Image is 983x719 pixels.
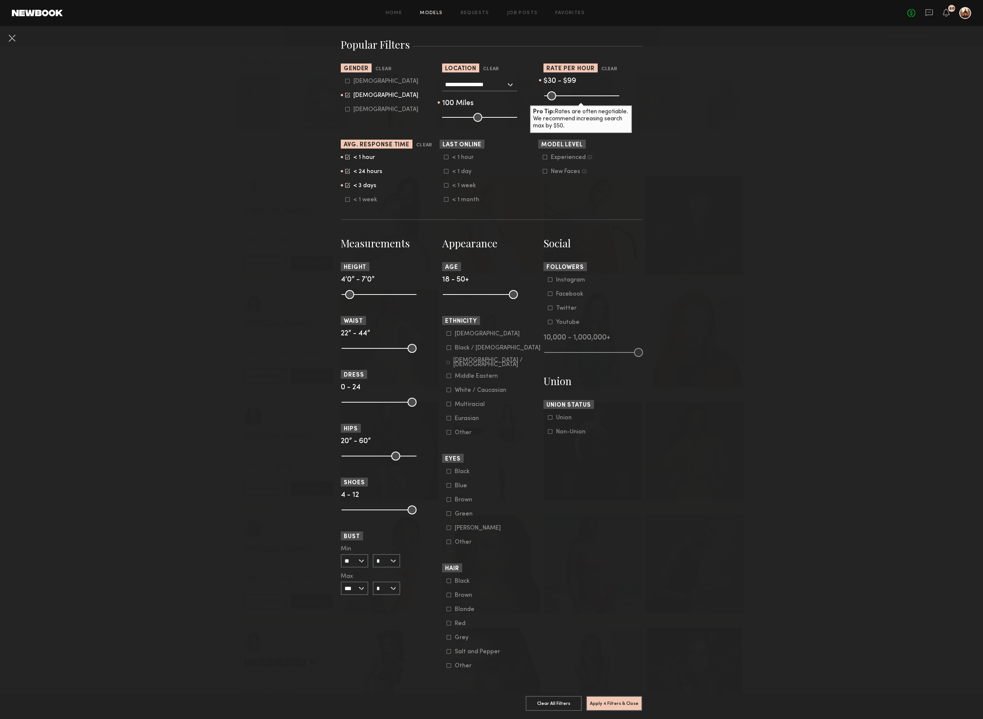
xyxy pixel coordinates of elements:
span: 4 - 12 [341,492,359,499]
div: Other [455,430,484,435]
span: Height [344,265,366,270]
a: Job Posts [507,11,538,16]
span: 22” - 44” [341,330,370,337]
span: Avg. Response Time [344,142,409,148]
button: Apply 4 Filters & Close [586,696,642,711]
div: [DEMOGRAPHIC_DATA] [455,332,520,336]
div: Rates are often negotiable. We recommend increasing search max by $50. [530,105,632,133]
div: Non-Union [556,430,585,434]
div: Grey [455,635,484,640]
div: Brown [455,498,484,502]
span: Waist [344,319,363,324]
button: Cancel [6,32,18,44]
span: Hair [445,566,459,572]
div: < 3 days [353,183,382,188]
h3: Appearance [442,236,541,250]
span: Eyes [445,456,461,462]
div: Instagram [556,278,585,282]
h3: Union [543,374,642,388]
b: Pro Tip: [533,109,555,115]
span: 18 - 50+ [442,276,469,283]
div: Facebook [556,292,585,296]
div: Salt and Pepper [455,650,500,654]
div: Other [455,664,484,668]
span: Dress [344,372,364,378]
div: Black / [DEMOGRAPHIC_DATA] [455,346,541,350]
span: Ethnicity [445,319,477,324]
common-close-button: Cancel [6,32,18,45]
div: Eurasian [455,416,484,421]
span: Max [341,573,353,579]
span: $30 - $99 [543,78,576,85]
span: Hips [344,426,358,432]
button: Clear [416,141,432,150]
span: Location [445,66,476,72]
div: Middle Eastern [455,374,498,378]
div: Blue [455,484,484,488]
button: Clear All Filters [526,696,582,711]
div: Other [455,540,484,544]
button: Clear [601,65,617,74]
div: 10,000 - 1,000,000+ [543,335,642,341]
span: 4’0” - 7’0” [341,276,375,283]
div: [DEMOGRAPHIC_DATA] [353,107,418,112]
div: Multiracial [455,402,485,407]
button: Clear [375,65,391,74]
div: [DEMOGRAPHIC_DATA] [353,93,418,98]
h3: Measurements [341,236,440,250]
div: < 1 hour [353,155,382,160]
div: 100 Miles [442,100,541,107]
div: Brown [455,593,484,598]
div: New Faces [551,169,580,174]
span: Followers [546,265,584,270]
div: Youtube [556,320,585,325]
div: < 1 hour [452,155,481,160]
div: < 1 month [452,198,481,202]
div: < 24 hours [353,169,382,174]
div: White / Caucasian [455,388,506,393]
h3: Social [543,236,642,250]
span: Gender [344,66,369,72]
div: 60 [949,7,954,11]
span: Model Level [541,142,583,148]
span: Age [445,265,458,270]
span: Rate per Hour [546,66,595,72]
div: < 1 week [353,198,382,202]
span: Shoes [344,480,365,486]
a: Favorites [555,11,585,16]
div: [DEMOGRAPHIC_DATA] [353,79,418,84]
div: Black [455,469,484,474]
div: Green [455,512,484,516]
a: Requests [461,11,489,16]
span: Bust [344,534,360,540]
div: Experienced [551,155,586,160]
span: Union Status [546,403,591,408]
span: 20” - 60” [341,438,371,445]
span: Min [341,546,351,552]
div: < 1 week [452,183,481,188]
a: Home [386,11,402,16]
div: Black [455,579,484,583]
span: 0 - 24 [341,384,360,391]
div: < 1 day [452,169,481,174]
a: Models [420,11,442,16]
div: Union [556,416,585,420]
span: Last Online [442,142,481,148]
div: Twitter [556,306,585,310]
h3: Popular Filters [341,38,642,52]
div: [PERSON_NAME] [455,526,501,530]
div: Red [455,621,484,626]
div: Blonde [455,607,484,612]
button: Clear [483,65,499,74]
div: [DEMOGRAPHIC_DATA] / [DEMOGRAPHIC_DATA] [453,358,541,367]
